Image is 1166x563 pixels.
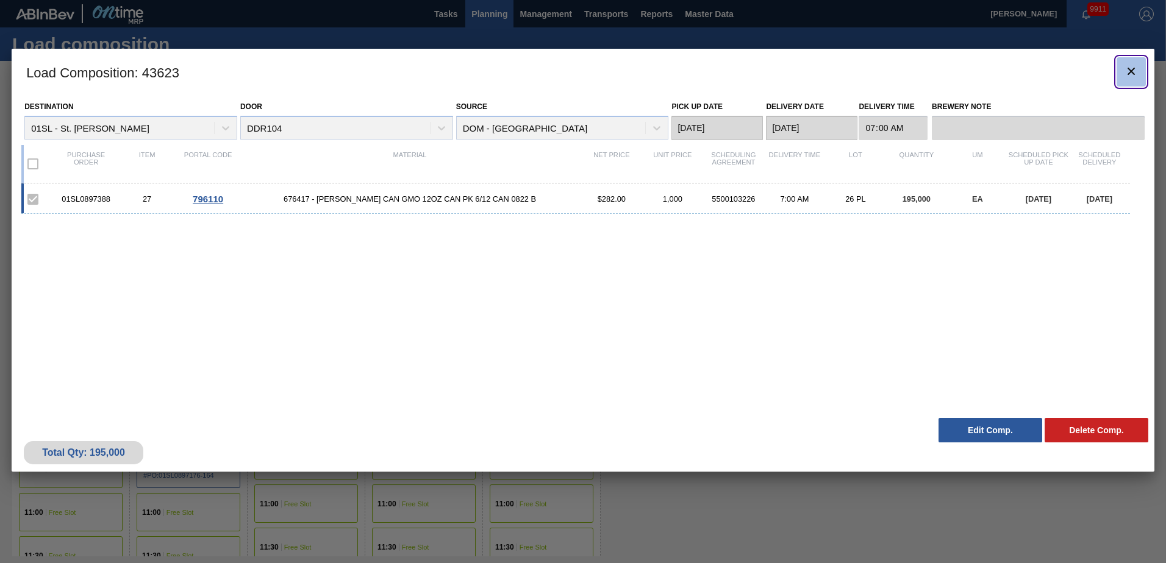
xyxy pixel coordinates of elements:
[766,102,823,111] label: Delivery Date
[193,194,223,204] span: 796110
[671,102,723,111] label: Pick up Date
[671,116,763,140] input: mm/dd/yyyy
[932,98,1145,116] label: Brewery Note
[238,151,581,177] div: Material
[1045,418,1148,442] button: Delete Comp.
[581,194,642,204] div: $282.00
[642,194,703,204] div: 1,000
[825,151,886,177] div: Lot
[238,194,581,204] span: 676417 - CARR CAN GMO 12OZ CAN PK 6/12 CAN 0822 B
[1087,194,1112,204] span: [DATE]
[177,194,238,204] div: Go to Order
[240,102,262,111] label: Door
[703,151,764,177] div: Scheduling Agreement
[947,151,1008,177] div: UM
[766,116,857,140] input: mm/dd/yyyy
[581,151,642,177] div: Net Price
[55,194,116,204] div: 01SL0897388
[456,102,487,111] label: Source
[55,151,116,177] div: Purchase order
[177,151,238,177] div: Portal code
[24,102,73,111] label: Destination
[1069,151,1130,177] div: Scheduled Delivery
[886,151,947,177] div: Quantity
[703,194,764,204] div: 5500103226
[33,447,134,458] div: Total Qty: 195,000
[642,151,703,177] div: Unit Price
[12,49,1154,95] h3: Load Composition : 43623
[903,194,931,204] span: 195,000
[972,194,983,204] span: EA
[764,151,825,177] div: Delivery Time
[1026,194,1051,204] span: [DATE]
[1008,151,1069,177] div: Scheduled Pick up Date
[116,151,177,177] div: Item
[116,194,177,204] div: 27
[859,98,928,116] label: Delivery Time
[825,194,886,204] div: 26 PL
[764,194,825,204] div: 7:00 AM
[939,418,1042,442] button: Edit Comp.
